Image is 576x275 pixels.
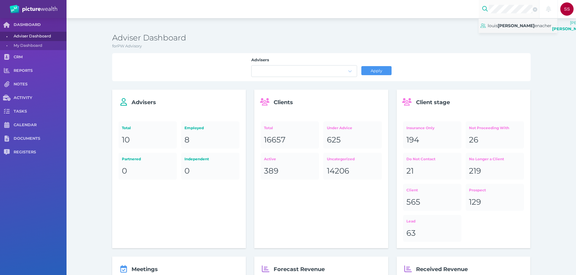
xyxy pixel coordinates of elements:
[184,135,236,145] div: 8
[479,19,557,33] a: louis[PERSON_NAME]enacher[PERSON_NAME][PERSON_NAME]enacher
[14,32,64,41] span: Adviser Dashboard
[469,188,486,192] span: Prospect
[406,228,458,238] div: 63
[14,82,67,87] span: NOTES
[469,166,521,176] div: 219
[184,157,209,161] span: Independent
[361,66,392,75] button: Apply
[14,22,67,27] span: DASHBOARD
[532,7,537,11] button: Clear
[560,2,574,16] div: Shelby Slender
[112,33,531,43] h3: Adviser Dashboard
[14,109,67,114] span: TASKS
[261,153,319,180] a: Active389
[14,55,67,60] span: CRM
[184,126,204,130] span: Employed
[406,197,458,207] div: 565
[368,68,385,73] span: Apply
[14,150,67,155] span: REGISTERS
[274,99,293,106] span: Clients
[112,43,531,49] p: for PW Advisory
[14,41,64,50] span: My Dashboard
[122,135,174,145] div: 10
[469,157,504,161] span: No Longer a Client
[416,266,468,273] span: Received Revenue
[122,126,131,130] span: Total
[323,121,382,148] a: Under Advice625
[327,157,355,161] span: Uncategorized
[132,266,158,273] span: Meetings
[14,95,67,101] span: ACTIVITY
[406,126,434,130] span: Insurance Only
[122,157,141,161] span: Partnered
[488,23,498,28] span: louis
[181,121,239,148] a: Employed8
[416,99,450,106] span: Client stage
[184,166,236,176] div: 0
[327,126,352,130] span: Under Advice
[498,23,535,28] span: [PERSON_NAME]
[122,166,174,176] div: 0
[406,166,458,176] div: 21
[327,166,379,176] div: 14206
[132,99,156,106] span: Advisers
[264,135,316,145] div: 16657
[469,197,521,207] div: 129
[181,153,239,180] a: Independent0
[274,266,325,273] span: Forecast Revenue
[264,166,316,176] div: 389
[119,121,177,148] a: Total10
[261,121,319,148] a: Total16657
[535,23,552,28] span: enacher
[406,219,415,223] span: Lead
[564,7,570,11] span: SS
[406,188,418,192] span: Client
[406,157,435,161] span: Do Not Contact
[10,5,57,13] img: PW
[14,68,67,73] span: REPORTS
[469,135,521,145] div: 26
[14,136,67,141] span: DOCUMENTS
[251,57,357,65] label: Advisers
[264,126,273,130] span: Total
[264,157,276,161] span: Active
[469,126,509,130] span: Not Proceeding With
[327,135,379,145] div: 625
[14,123,67,128] span: CALENDAR
[406,135,458,145] div: 194
[119,153,177,180] a: Partnered0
